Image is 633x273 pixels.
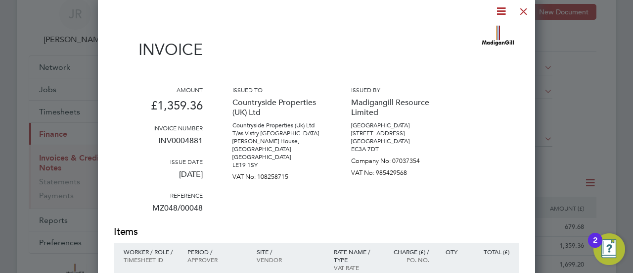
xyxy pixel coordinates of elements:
[114,86,203,94] h3: Amount
[351,94,440,121] p: Madigangill Resource Limited
[114,124,203,132] h3: Invoice number
[257,256,324,264] p: Vendor
[124,248,178,256] p: Worker / Role /
[187,256,246,264] p: Approver
[114,191,203,199] h3: Reference
[232,169,321,181] p: VAT No: 108258715
[114,94,203,124] p: £1,359.36
[114,40,203,59] h1: Invoice
[114,225,519,239] h2: Items
[477,25,519,55] img: madigangill-logo-remittance.png
[439,248,457,256] p: QTY
[467,248,509,256] p: Total (£)
[386,256,429,264] p: Po. No.
[351,165,440,177] p: VAT No: 985429568
[232,121,321,137] p: Countryside Properties (Uk) Ltd T/as Vistry [GEOGRAPHIC_DATA]
[593,233,625,265] button: Open Resource Center, 2 new notifications
[114,158,203,165] h3: Issue date
[351,137,440,145] p: [GEOGRAPHIC_DATA]
[124,256,178,264] p: Timesheet ID
[334,264,377,272] p: VAT rate
[334,248,377,264] p: Rate name / type
[351,121,440,129] p: [GEOGRAPHIC_DATA]
[351,153,440,165] p: Company No: 07037354
[232,86,321,94] h3: Issued to
[351,145,440,153] p: EC3A 7DT
[114,132,203,158] p: INV0004881
[114,165,203,191] p: [DATE]
[114,199,203,225] p: MZ048/00048
[187,248,246,256] p: Period /
[232,137,321,153] p: [PERSON_NAME] House, [GEOGRAPHIC_DATA]
[351,86,440,94] h3: Issued by
[351,129,440,137] p: [STREET_ADDRESS]
[232,161,321,169] p: LE19 1SY
[232,153,321,161] p: [GEOGRAPHIC_DATA]
[232,94,321,121] p: Countryside Properties (UK) Ltd
[386,248,429,256] p: Charge (£) /
[593,240,597,253] div: 2
[257,248,324,256] p: Site /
